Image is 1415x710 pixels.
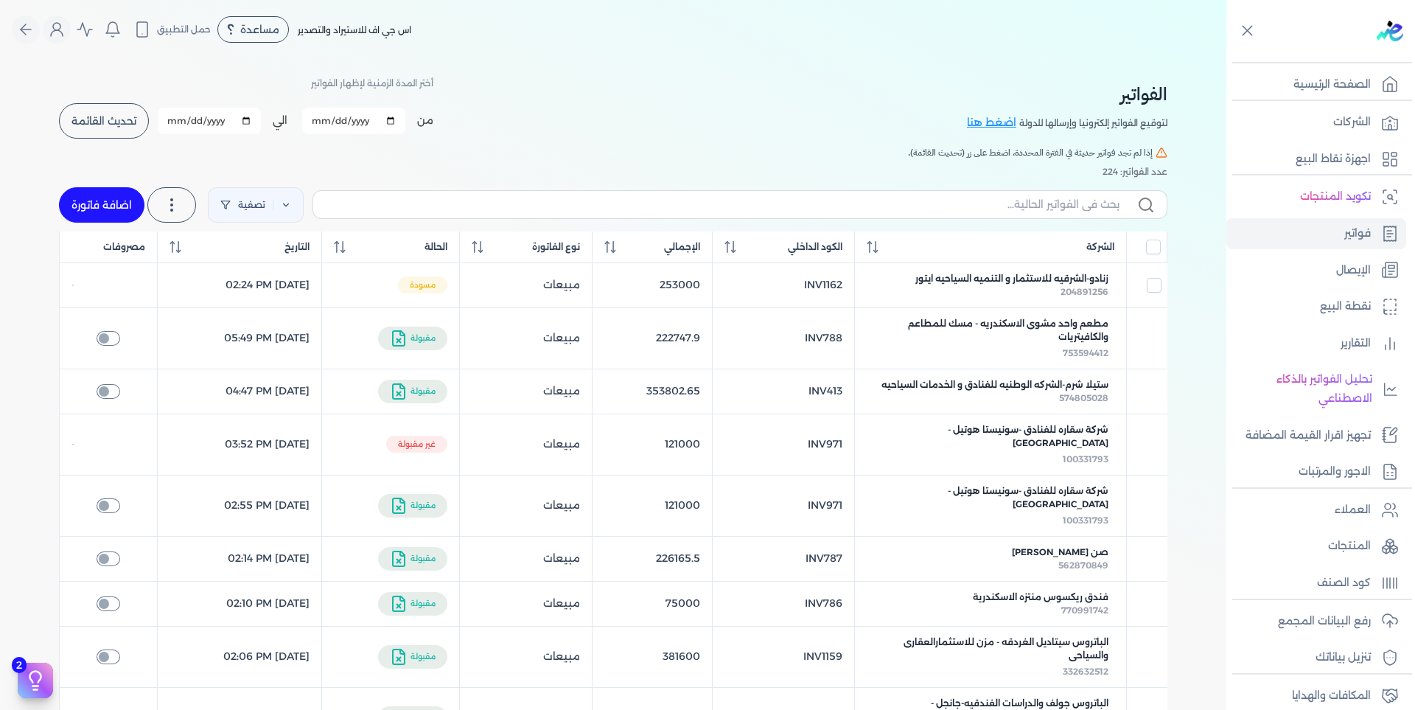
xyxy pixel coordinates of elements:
[1317,574,1371,593] p: كود الصنف
[967,81,1167,108] h2: الفواتير
[1328,537,1371,556] p: المنتجات
[1320,297,1371,316] p: نقطة البيع
[59,103,149,139] button: تحديث القائمة
[1245,426,1371,445] p: تجهيز اقرار القيمة المضافة
[1086,240,1114,254] span: الشركة
[208,187,304,223] a: تصفية
[71,279,145,291] div: -
[1063,453,1108,464] span: 100331793
[284,240,310,254] span: التاريخ
[1226,291,1406,322] a: نقطة البيع
[59,187,144,223] a: اضافة فاتورة
[71,116,136,126] span: تحديث القائمة
[59,165,1167,178] div: عدد الفواتير: 224
[1226,456,1406,487] a: الاجور والمرتبات
[873,317,1108,344] span: مطعم واحد مشوى الاسكندريه - مسك للمطاعم والكافيتريات
[1226,420,1406,451] a: تجهيز اقرار القيمة المضافة
[398,276,447,294] span: مسودة
[973,591,1108,604] span: فندق ريكسوس منتزه الاسكندرية
[1226,606,1406,637] a: رفع البيانات المجمع
[1063,347,1108,358] span: 753594412
[1226,495,1406,526] a: العملاء
[1058,560,1108,571] span: 562870849
[1341,334,1371,353] p: التقارير
[967,115,1019,131] a: اضغط هنا
[311,74,433,93] p: أختر المدة الزمنية لإظهار الفواتير
[1063,666,1108,677] span: 332632512
[130,17,214,42] button: حمل التطبيق
[157,23,211,36] span: حمل التطبيق
[1377,21,1403,41] img: logo
[915,272,1108,285] span: زنادو-الشرقيه للاستثمار و التنميه السياحيه ايتور
[788,240,842,254] span: الكود الداخلي
[712,262,854,307] td: INV1162
[1296,150,1371,169] p: اجهزة نقاط البيع
[1226,181,1406,212] a: تكويد المنتجات
[1336,261,1371,280] p: الإيصال
[1226,364,1406,414] a: تحليل الفواتير بالذكاء الاصطناعي
[873,636,1108,662] span: الباتروس سيتاديل الغردقه - مزن للاستثمارالعقارى والسياحى
[217,16,289,43] div: مساعدة
[873,484,1108,511] span: شركة سقاره للفنادق -سونيستا هوتيل - [GEOGRAPHIC_DATA]
[1061,605,1108,616] span: 770991742
[1292,686,1371,706] p: المكافات والهدايا
[1226,642,1406,673] a: تنزيل بياناتك
[460,262,593,307] td: مبيعات
[1293,75,1371,94] p: الصفحة الرئيسية
[881,378,1108,391] span: ستيلا شرم-الشركه الوطنيه للفنادق و الخدمات السياحيه
[240,24,279,35] span: مساعدة
[1300,187,1371,206] p: تكويد المنتجات
[424,240,447,254] span: الحالة
[1278,612,1371,631] p: رفع البيانات المجمع
[664,240,700,254] span: الإجمالي
[1063,515,1108,526] span: 100331793
[1226,328,1406,359] a: التقارير
[1059,392,1108,403] span: 574805028
[417,113,433,128] label: من
[273,113,287,128] label: الي
[103,240,145,254] span: مصروفات
[593,262,712,307] td: 253000
[873,423,1108,450] span: شركة سقاره للفنادق -سونيستا هوتيل - [GEOGRAPHIC_DATA]
[157,262,321,307] td: [DATE] 02:24 PM
[1226,531,1406,562] a: المنتجات
[1226,144,1406,175] a: اجهزة نقاط البيع
[325,197,1119,212] input: بحث في الفواتير الحالية...
[532,240,580,254] span: نوع الفاتورة
[908,146,1153,159] span: إذا لم تجد فواتير حديثة في الفترة المحددة، اضغط على زر (تحديث القائمة).
[1335,501,1371,520] p: العملاء
[1234,370,1372,408] p: تحليل الفواتير بالذكاء الاصطناعي
[1061,286,1108,297] span: 204891256
[298,24,411,35] span: اس جي اف للاستيراد والتصدير
[18,663,53,698] button: 2
[1226,568,1406,599] a: كود الصنف
[1012,546,1108,559] span: صن [PERSON_NAME]
[1226,218,1406,249] a: فواتير
[1226,107,1406,138] a: الشركات
[1299,462,1371,481] p: الاجور والمرتبات
[1226,255,1406,286] a: الإيصال
[12,657,27,673] span: 2
[1316,648,1371,667] p: تنزيل بياناتك
[1019,114,1167,133] p: لتوقيع الفواتير إلكترونيا وإرسالها للدولة
[1344,224,1371,243] p: فواتير
[1226,69,1406,100] a: الصفحة الرئيسية
[1333,113,1371,132] p: الشركات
